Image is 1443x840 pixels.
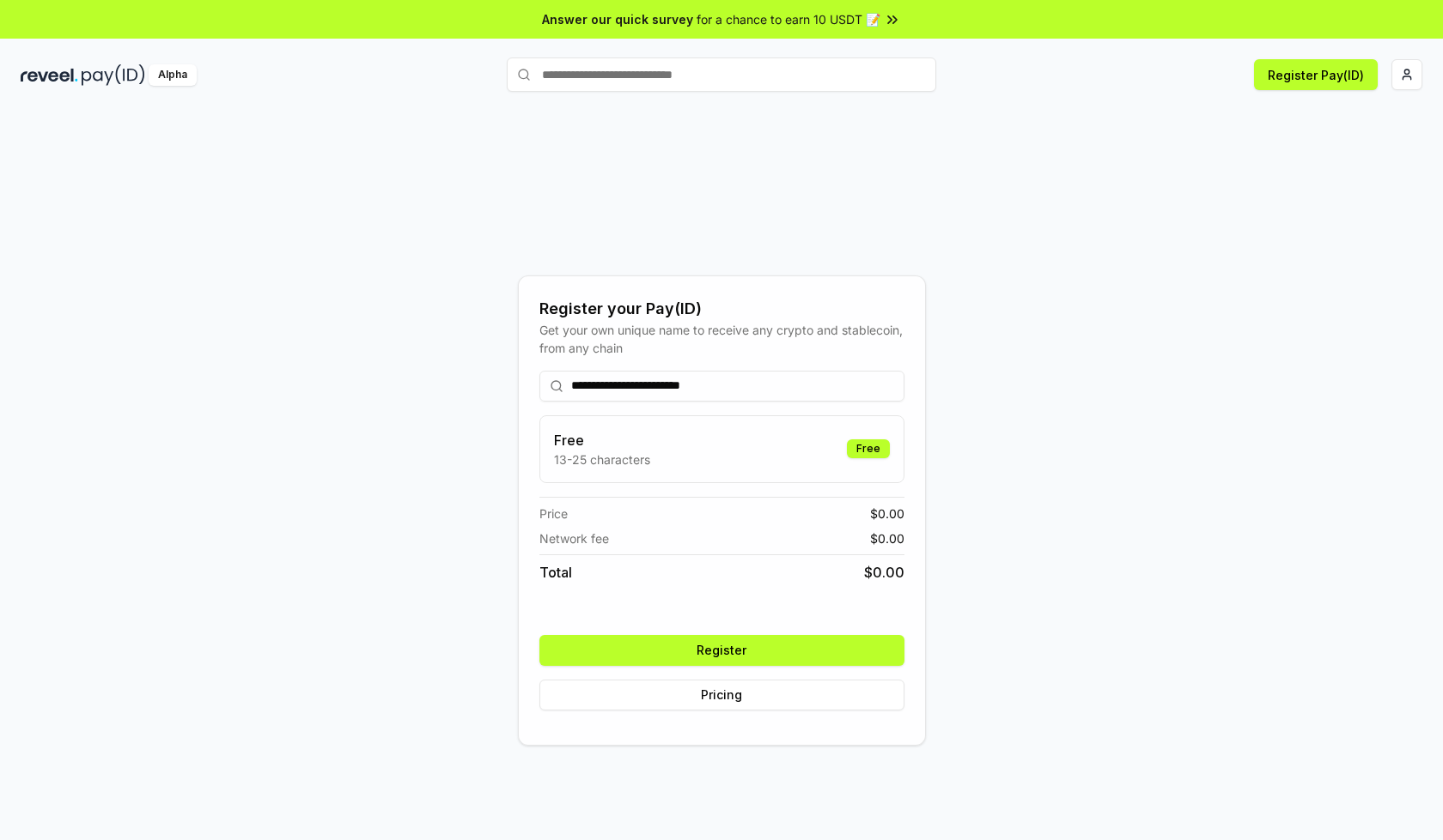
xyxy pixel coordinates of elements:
span: $ 0.00 [870,529,904,547]
button: Register Pay(ID) [1254,59,1378,90]
span: $ 0.00 [870,505,904,523]
span: Network fee [539,529,609,547]
div: Free [847,439,890,458]
h3: Free [554,430,650,450]
span: $ 0.00 [864,562,904,583]
span: Answer our quick survey [542,10,693,28]
p: 13-25 characters [554,450,650,468]
button: Register [539,635,904,666]
div: Alpha [149,64,197,86]
div: Register your Pay(ID) [539,297,904,321]
button: Pricing [539,680,904,710]
img: reveel_dark [21,64,78,86]
span: Price [539,505,568,523]
span: Total [539,562,572,583]
span: for a chance to earn 10 USDT 📝 [697,10,880,28]
div: Get your own unique name to receive any crypto and stablecoin, from any chain [539,321,904,357]
img: pay_id [82,64,145,86]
